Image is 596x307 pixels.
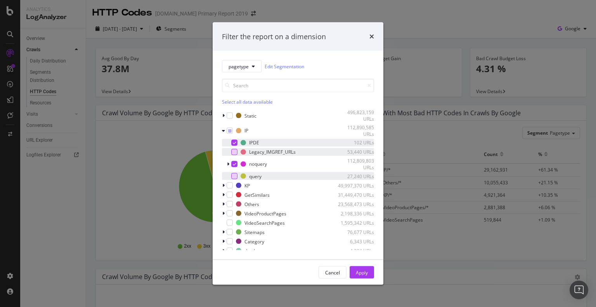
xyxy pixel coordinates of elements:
div: modal [213,22,383,285]
div: noquery [249,161,267,167]
div: 496,823,159 URLs [336,109,374,122]
div: KP [244,182,250,189]
div: VideoSearchPages [244,219,285,226]
div: 76,677 URLs [336,229,374,235]
div: Category [244,238,264,245]
div: 102 URLs [336,139,374,146]
div: Others [244,201,259,207]
div: 53,440 URLs [336,149,374,155]
a: Edit Segmentation [265,62,304,70]
div: 49,997,370 URLs [336,182,374,189]
div: 2,198,336 URLs [336,210,374,217]
span: pagetype [229,63,249,69]
div: Sitemaps [244,229,265,235]
div: GetSimilars [244,191,270,198]
div: Cancel [325,269,340,276]
div: 1,595,342 URLs [336,219,374,226]
div: Select all data available [222,99,374,105]
div: times [369,31,374,42]
div: Filter the report on a dimension [222,31,326,42]
div: 31,449,470 URLs [336,191,374,198]
div: 23,568,473 URLs [336,201,374,207]
div: IP [244,127,248,134]
input: Search [222,79,374,92]
div: IPDE [249,139,259,146]
button: Cancel [319,266,347,279]
div: Static [244,112,256,119]
div: Open Intercom Messenger [570,281,588,299]
div: Legacy_IMGREF_URLs [249,149,296,155]
div: 6,343 URLs [336,238,374,245]
div: 112,890,585 URLs [336,124,374,137]
div: query [249,173,262,179]
div: 112,809,803 URLs [336,157,374,170]
button: pagetype [222,60,262,73]
div: 27,240 URLs [336,173,374,179]
div: 4,224 URLs [336,247,374,254]
div: de.alamy [244,247,264,254]
div: Apply [356,269,368,276]
div: VideoProductPages [244,210,286,217]
button: Apply [350,266,374,279]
